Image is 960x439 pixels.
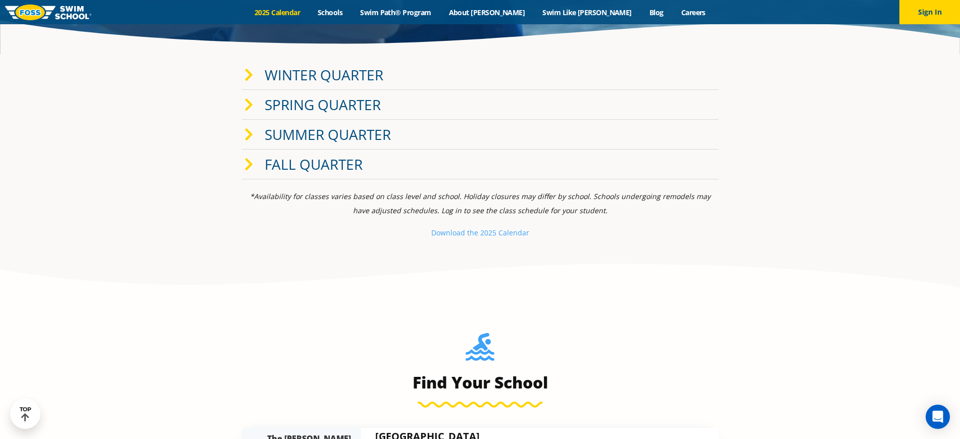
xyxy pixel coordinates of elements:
[246,8,309,17] a: 2025 Calendar
[265,125,391,144] a: Summer Quarter
[431,228,529,237] a: Download the 2025 Calendar
[20,406,31,422] div: TOP
[309,8,351,17] a: Schools
[265,95,381,114] a: Spring Quarter
[351,8,440,17] a: Swim Path® Program
[672,8,714,17] a: Careers
[265,155,363,174] a: Fall Quarter
[5,5,91,20] img: FOSS Swim School Logo
[534,8,641,17] a: Swim Like [PERSON_NAME]
[265,65,383,84] a: Winter Quarter
[242,372,719,393] h3: Find Your School
[431,228,474,237] small: Download th
[250,191,711,215] i: *Availability for classes varies based on class level and school. Holiday closures may differ by ...
[440,8,534,17] a: About [PERSON_NAME]
[926,405,950,429] div: Open Intercom Messenger
[466,333,494,367] img: Foss-Location-Swimming-Pool-Person.svg
[640,8,672,17] a: Blog
[474,228,529,237] small: e 2025 Calendar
